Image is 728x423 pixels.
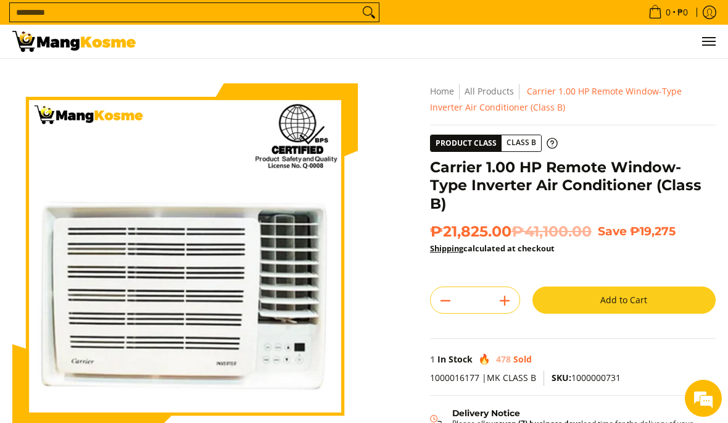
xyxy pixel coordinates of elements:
a: Product Class Class B [430,135,558,152]
span: ₱0 [676,8,690,17]
ul: Customer Navigation [148,25,716,58]
button: Subtract [431,291,460,311]
span: Carrier 1.00 HP Remote Window-Type Inverter Air Conditioner (Class B) [430,85,682,113]
del: ₱41,100.00 [511,222,592,241]
strong: Delivery Notice [452,408,520,418]
a: Shipping [430,243,463,254]
strong: calculated at checkout [430,243,555,254]
span: Class B [502,135,541,151]
a: All Products [465,85,514,97]
span: • [645,6,692,19]
span: Product Class [431,135,502,151]
img: Carrier 1 HP Remote Window-Type Inverter Aircon (Class B) l Mang Kosme [12,31,136,52]
span: 1 [430,353,435,365]
nav: Main Menu [148,25,716,58]
span: 478 [496,353,511,365]
span: ₱19,275 [630,224,676,238]
button: Search [359,3,379,22]
span: 0 [664,8,672,17]
button: Menu [701,25,716,58]
span: 1000016177 |MK CLASS B [430,372,536,383]
span: ₱21,825.00 [430,222,592,241]
button: Add to Cart [532,287,716,314]
span: Sold [513,353,532,365]
nav: Breadcrumbs [430,83,716,115]
span: SKU: [552,372,571,383]
button: Add [490,291,519,311]
span: Save [598,224,627,238]
span: In Stock [437,353,473,365]
a: Home [430,85,454,97]
span: 1000000731 [552,372,621,383]
h1: Carrier 1.00 HP Remote Window-Type Inverter Air Conditioner (Class B) [430,158,716,213]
